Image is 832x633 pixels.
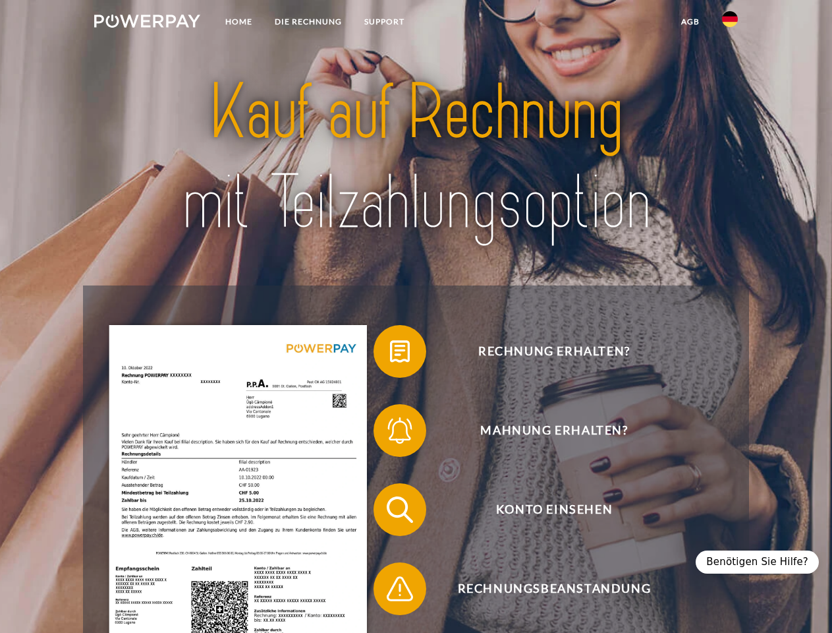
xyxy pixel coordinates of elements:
a: SUPPORT [353,10,416,34]
img: qb_warning.svg [383,572,416,605]
img: qb_bell.svg [383,414,416,447]
a: DIE RECHNUNG [263,10,353,34]
img: title-powerpay_de.svg [126,63,706,253]
a: Home [214,10,263,34]
span: Mahnung erhalten? [393,404,715,457]
img: qb_search.svg [383,493,416,526]
span: Rechnungsbeanstandung [393,562,715,615]
div: Benötigen Sie Hilfe? [696,551,819,574]
img: logo-powerpay-white.svg [94,15,200,28]
img: qb_bill.svg [383,335,416,368]
span: Konto einsehen [393,483,715,536]
button: Rechnungsbeanstandung [374,562,716,615]
span: Rechnung erhalten? [393,325,715,378]
a: agb [670,10,711,34]
button: Konto einsehen [374,483,716,536]
button: Rechnung erhalten? [374,325,716,378]
button: Mahnung erhalten? [374,404,716,457]
img: de [722,11,738,27]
